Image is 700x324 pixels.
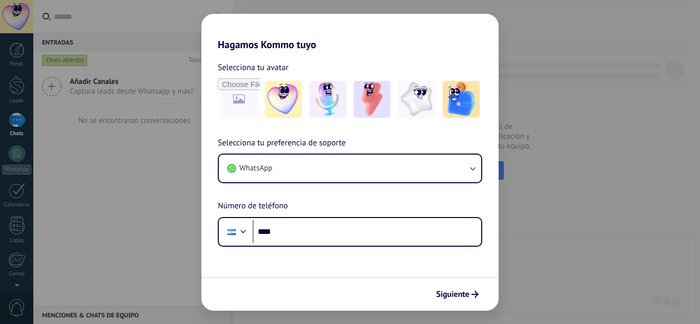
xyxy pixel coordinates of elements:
[431,286,483,303] button: Siguiente
[222,221,241,243] div: Nicaragua: + 505
[218,61,289,74] span: Selecciona tu avatar
[265,81,302,118] img: -1.jpeg
[218,200,288,213] span: Número de teléfono
[443,81,480,118] img: -5.jpeg
[201,14,499,51] h2: Hagamos Kommo tuyo
[398,81,435,118] img: -4.jpeg
[354,81,390,118] img: -3.jpeg
[310,81,346,118] img: -2.jpeg
[219,155,481,182] button: WhatsApp
[436,291,469,298] span: Siguiente
[239,163,272,174] span: WhatsApp
[218,137,346,150] span: Selecciona tu preferencia de soporte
